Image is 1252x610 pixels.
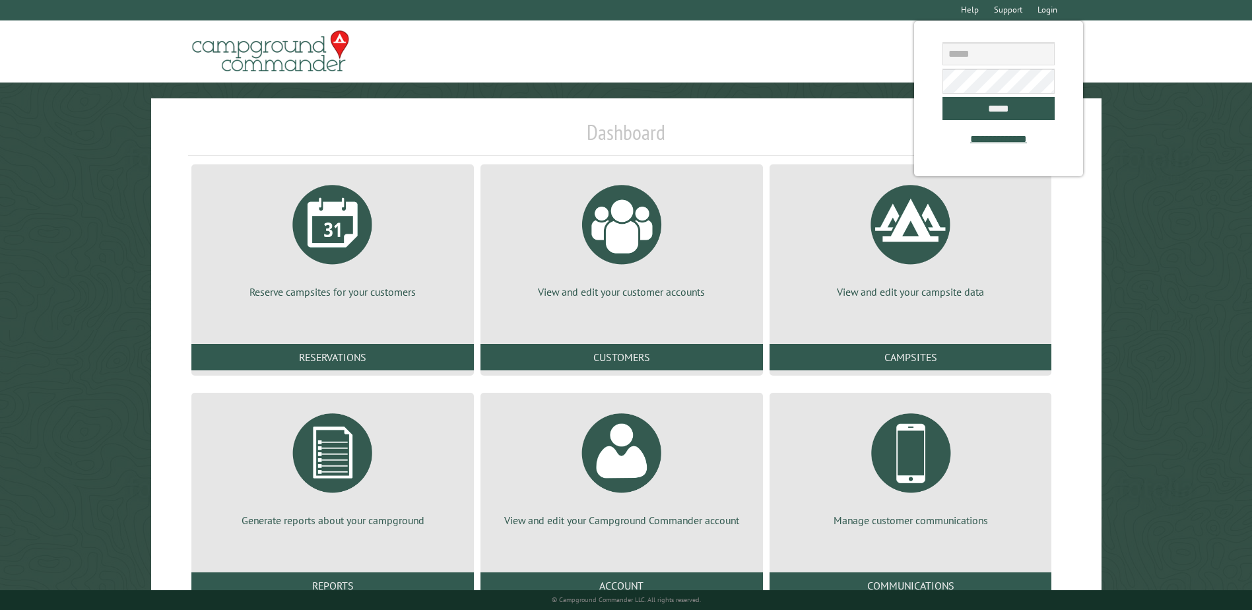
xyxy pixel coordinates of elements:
[207,513,458,527] p: Generate reports about your campground
[207,285,458,299] p: Reserve campsites for your customers
[480,344,763,370] a: Customers
[188,119,1063,156] h1: Dashboard
[188,26,353,77] img: Campground Commander
[770,572,1052,599] a: Communications
[480,572,763,599] a: Account
[496,175,747,299] a: View and edit your customer accounts
[191,344,474,370] a: Reservations
[770,344,1052,370] a: Campsites
[785,403,1036,527] a: Manage customer communications
[552,595,701,604] small: © Campground Commander LLC. All rights reserved.
[207,175,458,299] a: Reserve campsites for your customers
[207,403,458,527] a: Generate reports about your campground
[785,285,1036,299] p: View and edit your campsite data
[785,513,1036,527] p: Manage customer communications
[496,285,747,299] p: View and edit your customer accounts
[191,572,474,599] a: Reports
[785,175,1036,299] a: View and edit your campsite data
[496,513,747,527] p: View and edit your Campground Commander account
[496,403,747,527] a: View and edit your Campground Commander account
